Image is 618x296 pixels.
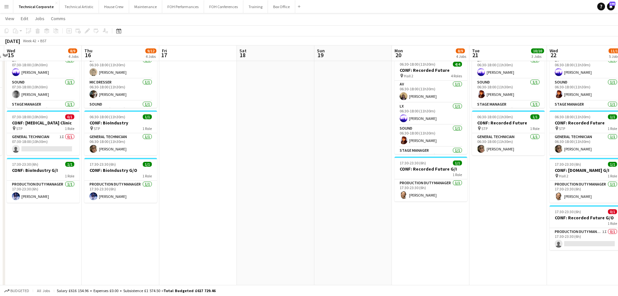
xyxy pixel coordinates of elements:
[7,167,79,173] h3: CONF: BioIndustry G/I
[204,0,243,13] button: FOH Conferences
[472,57,545,79] app-card-role: LX1/106:30-18:00 (11h30m)[PERSON_NAME]
[394,58,467,154] app-job-card: 06:30-18:00 (11h30m)4/4CONF: Recorded Future Hall 24 RolesAV1/106:30-18:00 (11h30m)[PERSON_NAME]L...
[84,120,157,126] h3: CONF: BioIndustry
[453,161,462,165] span: 1/1
[451,73,462,78] span: 4 Roles
[7,133,79,155] app-card-role: General Technician1I0/107:30-18:00 (10h30m)
[394,51,403,59] span: 20
[142,126,152,131] span: 1 Role
[12,162,38,167] span: 17:30-23:30 (6h)
[608,162,617,167] span: 1/1
[18,14,31,23] a: Edit
[608,126,617,131] span: 1 Role
[555,209,581,214] span: 17:30-23:30 (6h)
[268,0,295,13] button: Box Office
[472,101,545,125] app-card-role: Stage Manager1/106:30-18:00 (11h30m)
[316,51,325,59] span: 19
[453,172,462,177] span: 1 Role
[57,288,215,293] div: Salary £616 154.96 + Expenses £0.00 + Subsistence £1 574.50 =
[472,120,545,126] h3: CONF: Recorded Future
[68,54,79,59] div: 4 Jobs
[90,162,116,167] span: 17:30-23:30 (6h)
[65,174,74,178] span: 1 Role
[10,289,29,293] span: Budgeted
[471,51,479,59] span: 21
[394,48,403,54] span: Mon
[143,162,152,167] span: 1/1
[456,54,466,59] div: 4 Jobs
[555,114,590,119] span: 06:30-18:00 (11h30m)
[84,181,157,203] app-card-role: Production Duty Manager1/117:30-23:30 (6h)[PERSON_NAME]
[7,158,79,203] app-job-card: 17:30-23:30 (6h)1/1CONF: BioIndustry G/I1 RoleProduction Duty Manager1/117:30-23:30 (6h)[PERSON_N...
[456,48,465,53] span: 8/9
[394,125,467,147] app-card-role: Sound1/106:30-18:00 (11h30m)[PERSON_NAME]
[143,114,152,119] span: 1/1
[317,48,325,54] span: Sun
[84,158,157,203] app-job-card: 17:30-23:30 (6h)1/1CONF: BioIndustry G/O1 RoleProduction Duty Manager1/117:30-23:30 (6h)[PERSON_N...
[7,79,79,101] app-card-role: Sound1/107:30-18:00 (10h30m)[PERSON_NAME]
[142,174,152,178] span: 1 Role
[472,79,545,101] app-card-role: Sound1/106:30-18:00 (11h30m)[PERSON_NAME]
[68,48,77,53] span: 8/9
[164,288,215,293] span: Total Budgeted £617 729.46
[243,0,268,13] button: Training
[394,166,467,172] h3: CONF: Recorded Future G/I
[59,0,99,13] button: Technical Artistic
[36,288,51,293] span: All jobs
[7,181,79,203] app-card-role: Production Duty Manager1/117:30-23:30 (6h)[PERSON_NAME]
[84,48,92,54] span: Thu
[394,179,467,201] app-card-role: Production Duty Manager1/117:30-23:30 (6h)[PERSON_NAME]
[21,16,28,21] span: Edit
[6,51,15,59] span: 15
[453,62,462,67] span: 4/4
[40,38,47,43] div: BST
[394,147,467,171] app-card-role: Stage Manager1/106:30-18:00 (11h30m)
[51,16,66,21] span: Comms
[394,67,467,73] h3: CONF: Recorded Future
[472,110,545,155] app-job-card: 06:30-18:00 (11h30m)1/1CONF: Recorded Future STP1 RoleGeneral Technician1/106:30-18:00 (11h30m)[P...
[48,14,68,23] a: Comms
[84,79,157,101] app-card-role: Mic Dresser1/106:30-18:00 (11h30m)[PERSON_NAME]
[94,126,100,131] span: STP
[146,54,156,59] div: 4 Jobs
[481,126,488,131] span: STP
[32,14,47,23] a: Jobs
[84,167,157,173] h3: CONF: BioIndustry G/O
[84,110,157,155] div: 06:30-18:00 (11h30m)1/1CONF: BioIndustry STP1 RoleGeneral Technician1/106:30-18:00 (11h30m)[PERSO...
[608,174,617,178] span: 1 Role
[16,126,22,131] span: STP
[531,48,544,53] span: 10/10
[608,209,617,214] span: 0/1
[129,0,162,13] button: Maintenance
[161,51,167,59] span: 17
[65,126,74,131] span: 1 Role
[477,114,513,119] span: 06:30-18:00 (11h30m)
[472,48,479,54] span: Tue
[12,114,48,119] span: 07:30-18:00 (10h30m)
[21,38,38,43] span: Week 42
[394,157,467,201] app-job-card: 17:30-23:30 (6h)1/1CONF: Recorded Future G/I1 RoleProduction Duty Manager1/117:30-23:30 (6h)[PERS...
[7,101,79,123] app-card-role: Stage Manager1/107:30-18:00 (10h30m)
[7,110,79,155] app-job-card: 07:30-18:00 (10h30m)0/1CONF: [MEDICAL_DATA] Clinic STP1 RoleGeneral Technician1I0/107:30-18:00 (1...
[65,162,74,167] span: 1/1
[400,62,435,67] span: 06:30-18:00 (11h30m)
[549,51,558,59] span: 22
[145,48,156,53] span: 9/12
[65,114,74,119] span: 0/1
[7,120,79,126] h3: CONF: [MEDICAL_DATA] Clinic
[7,57,79,79] app-card-role: LX1/107:30-18:00 (10h30m)[PERSON_NAME]
[162,48,167,54] span: Fri
[84,133,157,155] app-card-role: General Technician1/106:30-18:00 (11h30m)[PERSON_NAME]
[559,126,565,131] span: STP
[3,287,30,294] button: Budgeted
[99,0,129,13] button: House Crew
[550,48,558,54] span: Wed
[394,81,467,103] app-card-role: AV1/106:30-18:00 (11h30m)[PERSON_NAME]
[404,73,413,78] span: Hall 2
[609,2,615,6] span: 395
